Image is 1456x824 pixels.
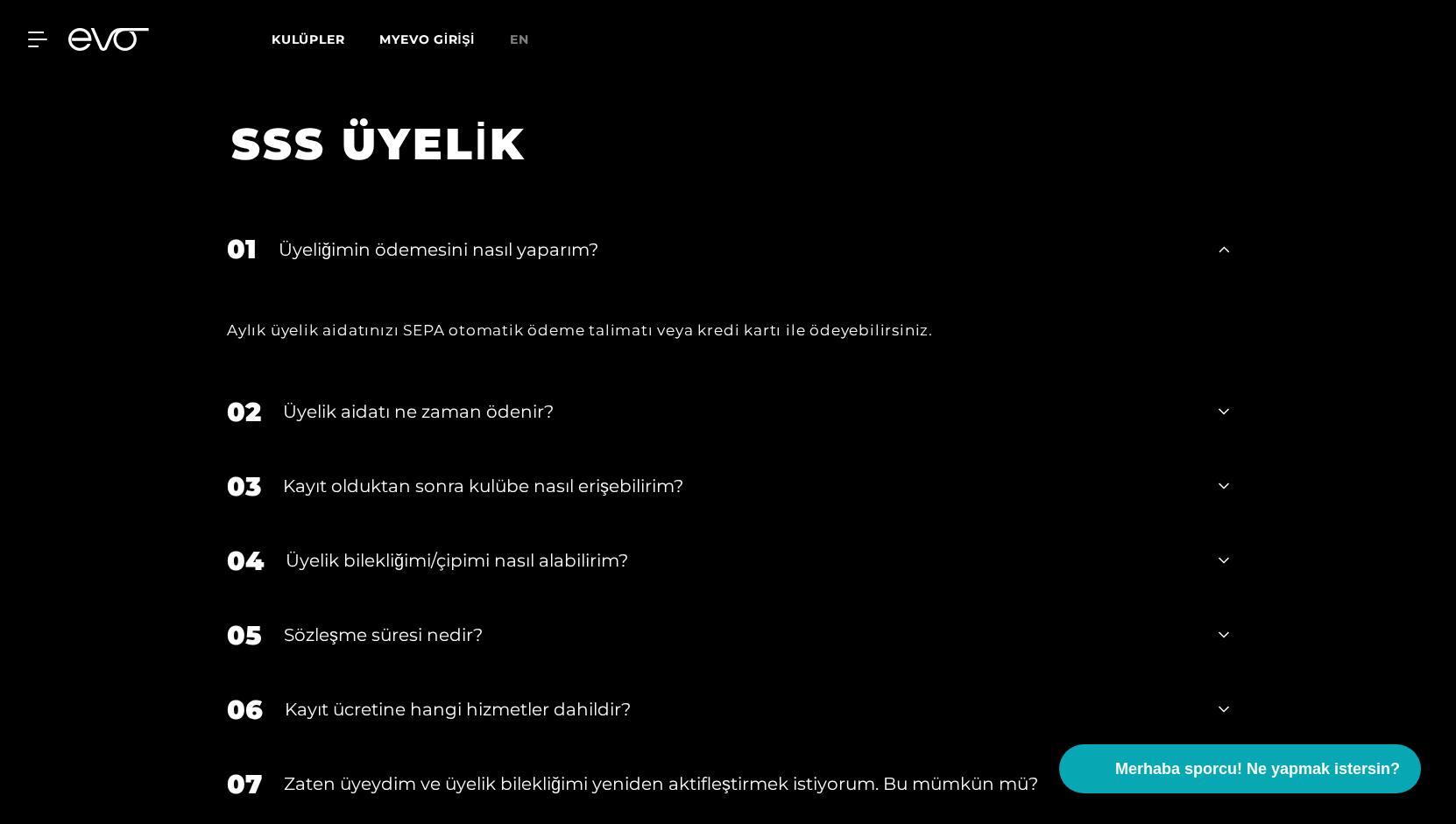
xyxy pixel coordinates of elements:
[227,470,261,503] font: 03
[227,545,264,577] font: 04
[227,768,262,800] font: 07
[227,321,933,339] font: Aylık üyelik aidatınızı SEPA otomatik ödeme talimatı veya kredi kartı ile ödeyebilirsiniz.
[231,117,526,171] font: SSS ÜYELİK
[227,396,261,428] font: 02
[283,401,554,422] font: Üyelik aidatı ne zaman ödenir?
[1059,744,1421,793] button: Merhaba sporcu! Ne yapmak istersin?
[284,624,483,645] font: Sözleşme süresi nedir?
[227,619,262,651] font: 05
[285,699,631,720] font: Kayıt ücretine hangi hizmetler dahildir?
[510,32,529,47] font: en
[510,30,550,50] a: en
[283,475,683,497] font: Kayıt olduktan sonra kulübe nasıl erişebilirim?
[1115,760,1400,778] font: Merhaba sporcu! Ne yapmak istersin?
[272,31,379,47] a: Kulüpler
[227,233,257,265] font: 01
[272,32,344,47] font: Kulüpler
[284,773,1038,794] font: Zaten üyeydim ve üyelik bilekliğimi yeniden aktifleştirmek istiyorum. Bu mümkün mü?
[379,32,475,47] a: MYEVO GİRİŞİ
[227,694,263,726] font: 06
[279,239,598,260] font: Üyeliğimin ödemesini nasıl yaparım?
[286,550,628,571] font: Üyelik bilekliğimi/çipimi nasıl alabilirim?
